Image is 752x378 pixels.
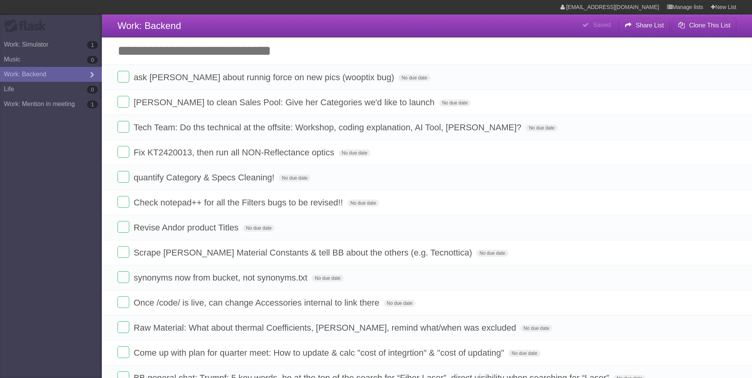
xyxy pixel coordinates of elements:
[134,198,345,207] span: Check notepad++ for all the Filters bugs to be revised!!
[134,223,240,232] span: Revise Andor product Titles
[384,300,416,307] span: No due date
[243,225,275,232] span: No due date
[117,96,129,108] label: Done
[339,149,371,157] span: No due date
[618,18,670,32] button: Share List
[134,97,436,107] span: [PERSON_NAME] to clean Sales Pool: Give her Categories we'd like to launch
[134,298,381,308] span: Once /code/ is live, can change Accessories internal to link there
[117,321,129,333] label: Done
[117,271,129,283] label: Done
[134,248,474,257] span: Scrape [PERSON_NAME] Material Constants & tell BB about the others (e.g. Tecnottica)
[117,20,181,31] span: Work: Backend
[134,122,523,132] span: Tech Team: Do ths technical at the offsite: Workshop, coding explanation, AI Tool, [PERSON_NAME]?
[117,221,129,233] label: Done
[134,173,277,182] span: quantify Category & Specs Cleaning!
[134,148,336,157] span: Fix KT2420013, then run all NON-Reflectance optics
[4,19,51,33] div: Flask
[279,175,311,182] span: No due date
[347,200,379,207] span: No due date
[134,323,518,333] span: Raw Material: What about thermal Coefficients, [PERSON_NAME], remind what/when was excluded
[476,250,508,257] span: No due date
[439,99,471,106] span: No due date
[87,86,98,94] b: 0
[117,121,129,133] label: Done
[117,171,129,183] label: Done
[87,56,98,64] b: 0
[117,346,129,358] label: Done
[134,273,309,283] span: synonyms now from bucket, not synonyms.txt
[398,74,430,81] span: No due date
[636,22,664,29] b: Share List
[134,348,506,358] span: Come up with plan for quarter meet: How to update & calc "cost of integrtion" & "cost of updating"
[689,22,730,29] b: Clone This List
[87,41,98,49] b: 1
[117,296,129,308] label: Done
[117,146,129,158] label: Done
[87,101,98,108] b: 1
[117,246,129,258] label: Done
[117,196,129,208] label: Done
[526,124,557,131] span: No due date
[117,71,129,83] label: Done
[134,72,396,82] span: ask [PERSON_NAME] about runnig force on new pics (wooptix bug)
[672,18,736,32] button: Clone This List
[521,325,552,332] span: No due date
[593,22,611,28] b: Saved
[508,350,540,357] span: No due date
[312,275,343,282] span: No due date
